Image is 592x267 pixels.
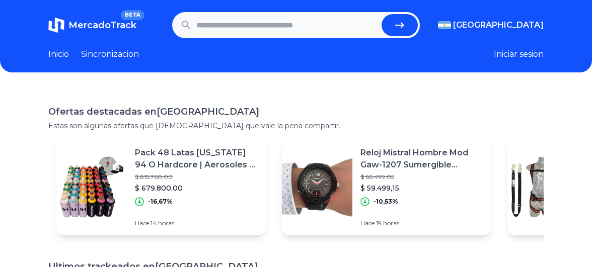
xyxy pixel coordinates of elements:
[135,183,258,193] p: $ 679.800,00
[360,183,483,193] p: $ 59.499,15
[135,173,258,181] p: $ 815.760,00
[48,48,69,60] a: Inicio
[56,152,127,222] img: Featured image
[507,152,578,222] img: Featured image
[360,173,483,181] p: $ 66.499,05
[360,147,483,171] p: Reloj Mistral Hombre Mod Gaw-1207 Sumergible Amsterdamarg
[494,48,544,60] button: Iniciar sesion
[360,219,483,227] p: Hace 19 horas
[438,21,451,29] img: Argentina
[135,147,258,171] p: Pack 48 Latas [US_STATE] 94 O Hardcore | Aerosoles A Elección
[121,10,144,20] span: BETA
[453,19,544,31] span: [GEOGRAPHIC_DATA]
[68,20,136,31] span: MercadoTrack
[374,198,398,206] p: -10,53%
[48,17,136,33] a: MercadoTrackBETA
[81,48,139,60] a: Sincronizacion
[282,139,491,235] a: Featured imageReloj Mistral Hombre Mod Gaw-1207 Sumergible Amsterdamarg$ 66.499,05$ 59.499,15-10,...
[48,121,544,131] p: Estas son algunas ofertas que [DEMOGRAPHIC_DATA] que vale la pena compartir.
[48,105,544,119] h1: Ofertas destacadas en [GEOGRAPHIC_DATA]
[48,17,64,33] img: MercadoTrack
[148,198,173,206] p: -16,67%
[282,152,352,222] img: Featured image
[135,219,258,227] p: Hace 14 horas
[56,139,266,235] a: Featured imagePack 48 Latas [US_STATE] 94 O Hardcore | Aerosoles A Elección$ 815.760,00$ 679.800,...
[438,19,544,31] button: [GEOGRAPHIC_DATA]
